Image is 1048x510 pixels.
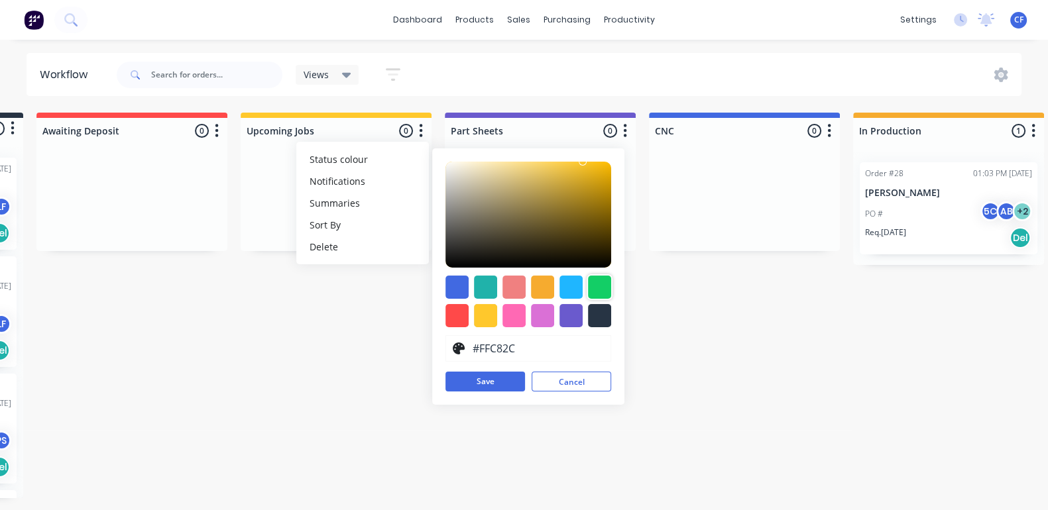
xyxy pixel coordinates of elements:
div: purchasing [537,10,597,30]
div: #4169e1 [445,276,469,299]
div: #da70d6 [531,304,554,327]
a: dashboard [386,10,449,30]
div: Order #28 [865,168,903,179]
div: #ff4949 [445,304,469,327]
div: #ff69b4 [502,304,526,327]
div: #6a5acd [559,304,583,327]
span: Views [304,68,329,81]
div: #13ce66 [588,276,611,299]
button: Status colour [296,148,429,170]
div: settings [894,10,943,30]
button: Sort By [296,214,429,236]
button: Summaries [296,192,429,214]
button: Delete [296,236,429,258]
div: Order #2801:03 PM [DATE][PERSON_NAME]PO #5CAB+2Req.[DATE]Del [860,162,1037,254]
div: #273444 [588,304,611,327]
p: [PERSON_NAME] [865,187,1032,199]
div: Del [1010,227,1031,248]
div: #20b2aa [474,276,497,299]
p: PO # [865,208,883,220]
span: Status colour [310,152,368,166]
div: #f6ab2f [531,276,554,299]
input: Search for orders... [151,62,282,88]
div: #ffc82c [474,304,497,327]
div: Workflow [40,67,94,83]
span: CF [1014,14,1023,26]
img: Factory [24,10,44,30]
div: 01:03 PM [DATE] [973,168,1032,179]
div: + 2 [1012,201,1032,221]
div: productivity [597,10,662,30]
div: 5C [980,201,1000,221]
div: #f08080 [502,276,526,299]
div: AB [996,201,1016,221]
button: Cancel [532,372,611,391]
div: sales [500,10,537,30]
button: Notifications [296,170,429,192]
div: #1fb6ff [559,276,583,299]
div: products [449,10,500,30]
p: Req. [DATE] [865,227,906,238]
button: Save [445,372,525,391]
